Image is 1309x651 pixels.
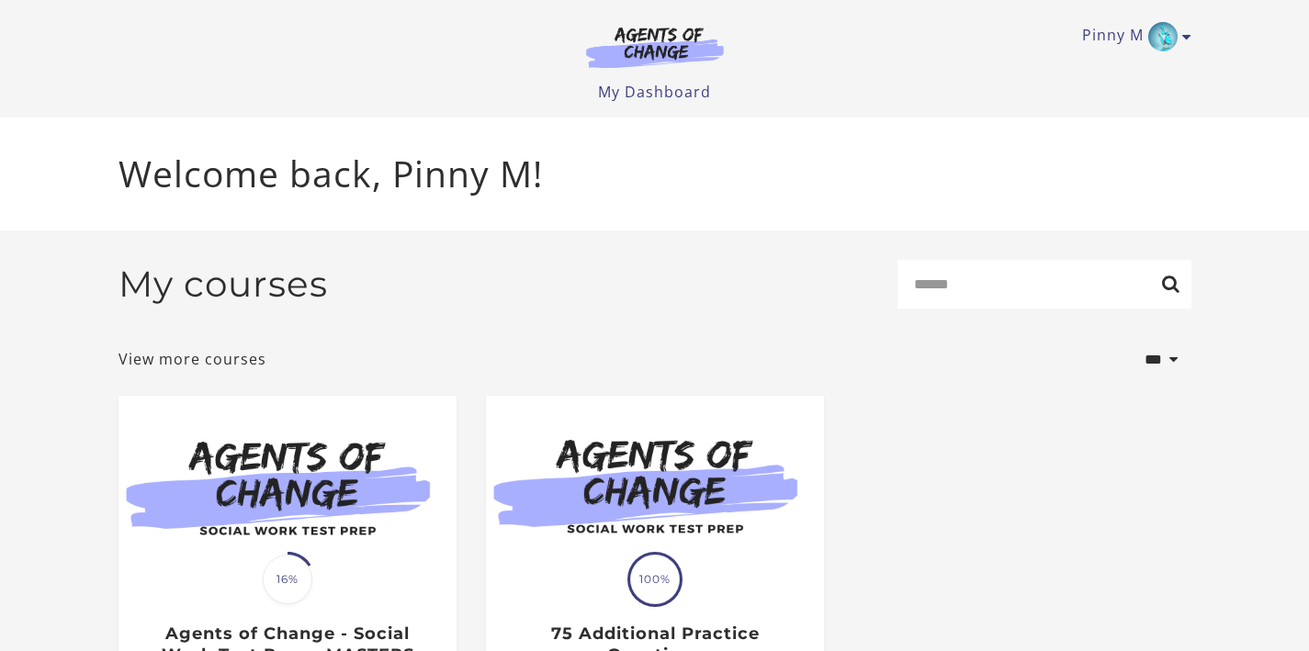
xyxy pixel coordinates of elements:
[598,82,711,102] a: My Dashboard
[1082,22,1182,51] a: Toggle menu
[630,555,680,604] span: 100%
[118,147,1191,201] p: Welcome back, Pinny M!
[118,263,328,306] h2: My courses
[263,555,312,604] span: 16%
[118,348,266,370] a: View more courses
[567,26,743,68] img: Agents of Change Logo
